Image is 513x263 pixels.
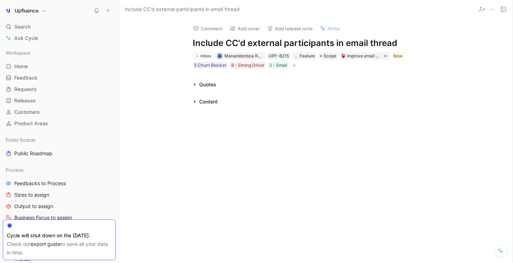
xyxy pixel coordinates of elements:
span: Public Boards [6,136,36,143]
span: Search [14,22,31,31]
div: Improve email cc in copy management [347,52,380,60]
div: Process [3,165,116,175]
div: 2 - Small [269,62,287,69]
button: Add cover [227,24,263,34]
div: Scope [318,52,338,60]
div: Content [199,97,218,106]
span: Process [6,166,24,173]
a: Home [3,61,116,72]
a: Output to assign [3,201,116,212]
span: Manambintsoa RABETRANO [224,53,281,59]
span: Workspace [6,49,30,56]
a: Feedbacks to Process [3,178,116,189]
div: 8 - Strong Driver [231,62,264,69]
img: Upfluence [5,7,12,14]
button: Comment [190,24,226,34]
span: Feedbacks to Process [14,180,66,187]
div: Quotes [190,80,219,89]
div: Search [3,21,116,32]
span: Releases [14,97,36,104]
a: Requests [3,84,116,95]
span: Include CC'd external participants in email thread [125,5,240,14]
div: Now [393,52,403,60]
a: Public Roadmap [3,148,116,159]
div: Cycle will shut down on the [DATE]. [7,231,112,240]
div: 💡Feature [292,52,316,60]
a: Sizes to assign [3,189,116,200]
button: UpfluenceUpfluence [3,6,48,16]
span: Business Focus to assign [14,214,72,221]
a: Ask Cycle [3,33,116,44]
div: Inbox [201,52,211,60]
button: Add release note [264,24,316,34]
div: UPF-8215 [269,52,289,60]
span: Feedback [14,74,37,81]
a: Business Focus to assign [3,212,116,223]
div: Feature [294,52,315,60]
div: 5 Churn Blocker [194,62,226,69]
img: 📮 [341,54,346,58]
div: Public Boards [3,135,116,145]
div: Public BoardsPublic Roadmap [3,135,116,159]
img: avatar [218,54,222,58]
h1: Upfluence [15,7,38,14]
span: Ask Cycle [14,34,38,42]
span: Output to assign [14,203,53,210]
span: Sizes to assign [14,191,49,198]
div: ProcessFeedbacks to ProcessSizes to assignOutput to assignBusiness Focus to assign [3,165,116,223]
div: Check our to save all your data in time. [7,240,112,257]
a: Product Areas [3,118,116,129]
h1: Include CC'd external participants in email thread [193,37,439,49]
span: Requests [14,86,37,93]
div: Workspace [3,47,116,58]
a: Customers [3,107,116,117]
a: export guide [31,241,61,247]
span: Scope [323,52,336,60]
img: 💡 [294,54,298,58]
div: Content [190,97,221,106]
button: Write [317,24,343,34]
span: Public Roadmap [14,150,52,157]
span: Write [328,25,340,32]
span: Customers [14,108,40,116]
span: Home [14,63,28,70]
span: Product Areas [14,120,48,127]
a: Feedback [3,72,116,83]
a: Releases [3,95,116,106]
div: Quotes [199,80,216,89]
